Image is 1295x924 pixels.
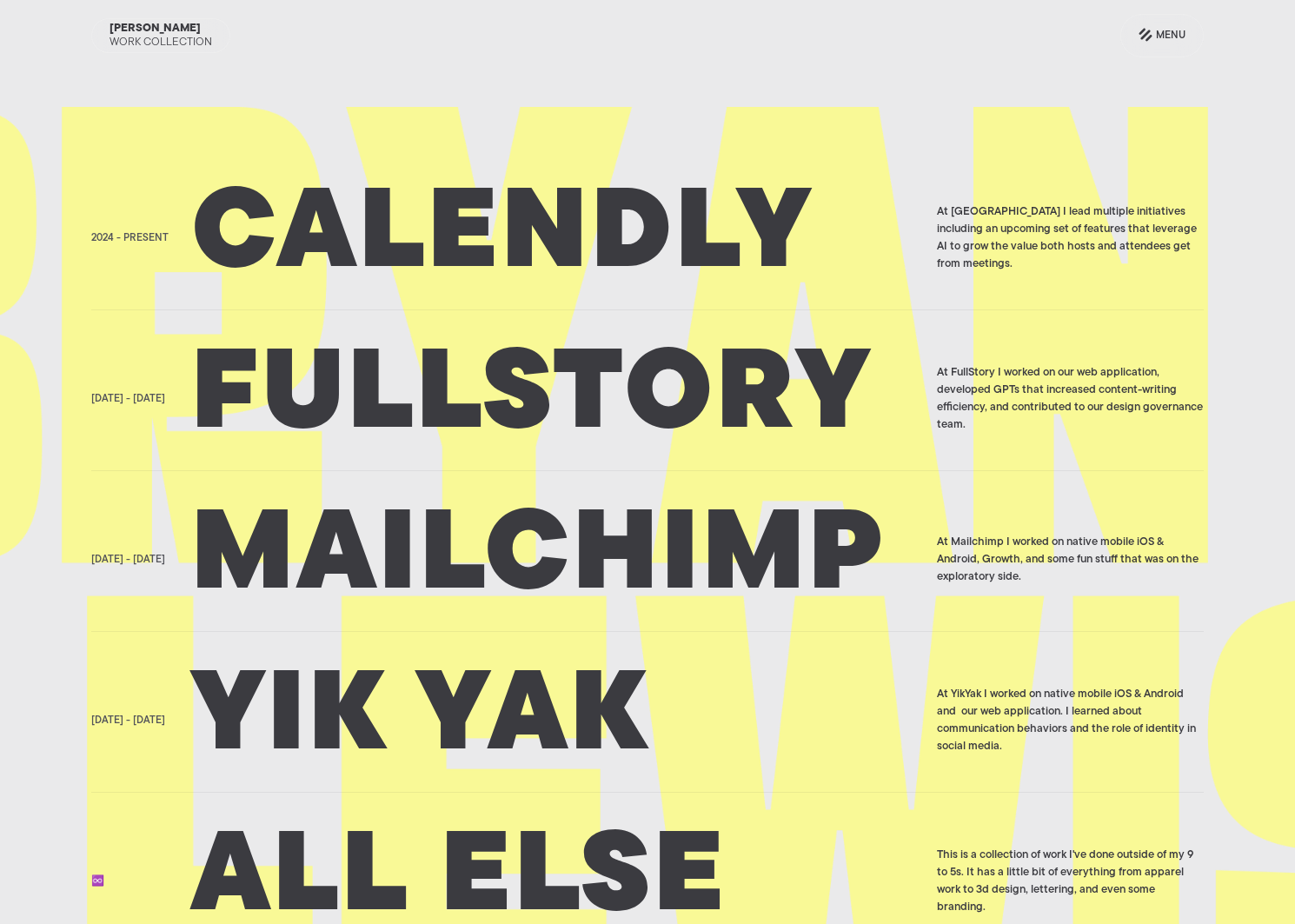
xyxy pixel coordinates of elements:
div: [DATE] - [DATE] [91,714,165,728]
div: [PERSON_NAME] [110,22,201,36]
div: [DATE] - [DATE] [91,392,165,406]
a: 2024 - PresentCalendlyAt [GEOGRAPHIC_DATA] I lead multiple initiatives including an upcoming set ... [91,167,1204,310]
a: [DATE] - [DATE]Yik yakAt YikYak I worked on native mobile iOS & Android and our web application. ... [91,649,1204,793]
h2: Yik yak [191,677,926,764]
a: [DATE] - [DATE]FullstoryAt FullStory I worked on our web application, developed GPTs that increas... [91,328,1204,471]
h2: Mailchimp [191,516,926,603]
div: This is a collection of work I've done outside of my 9 to 5s. It has a little bit of everything f... [937,847,1204,916]
div: 2024 - Present [91,231,169,245]
div: Menu [1156,25,1185,46]
div: [DATE] - [DATE] [91,553,165,567]
h2: Fullstory [191,356,926,442]
div: At [GEOGRAPHIC_DATA] I lead multiple initiatives including an upcoming set of features that lever... [937,203,1204,273]
div: ♾️ [91,874,104,888]
h2: Calendly [191,195,926,282]
div: At Mailchimp I worked on native mobile iOS & Android, Growth, and some fun stuff that was on the ... [937,534,1204,586]
a: [DATE] - [DATE]MailchimpAt Mailchimp I worked on native mobile iOS & Android, Growth, and some fu... [91,489,1204,632]
div: Work Collection [110,36,212,50]
a: Menu [1120,14,1204,57]
div: At FullStory I worked on our web application, developed GPTs that increased content-writing effic... [937,364,1204,434]
a: [PERSON_NAME]Work Collection [91,18,230,53]
div: At YikYak I worked on native mobile iOS & Android and our web application. I learned about commun... [937,686,1204,755]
